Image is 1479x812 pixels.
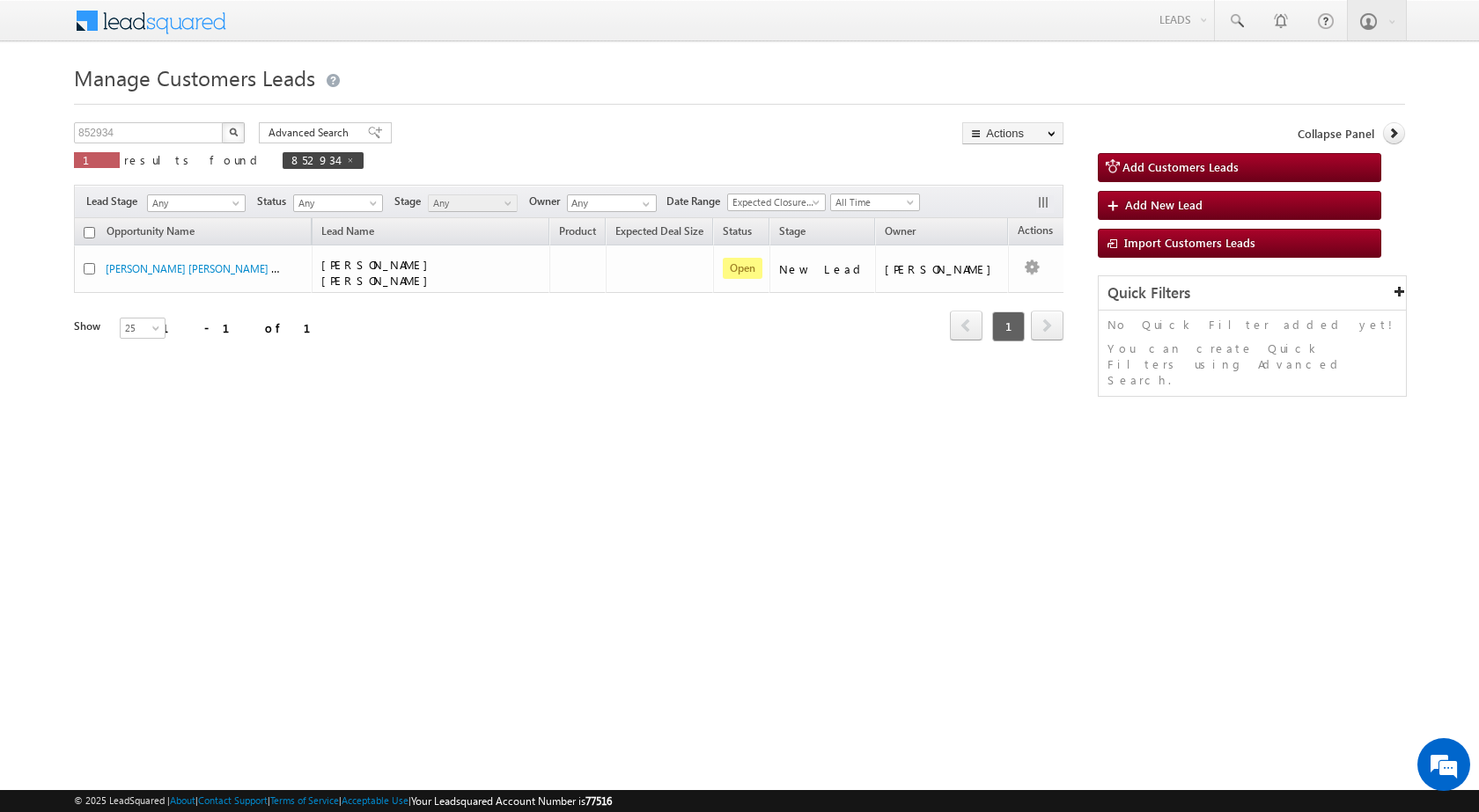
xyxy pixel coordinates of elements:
[830,194,920,211] a: All Time
[74,63,315,91] span: Manage Customers Leads
[962,122,1063,144] button: Actions
[291,152,337,167] span: 852934
[124,152,264,167] span: results found
[120,318,166,339] a: 25
[429,195,512,211] span: Any
[1031,312,1063,340] a: next
[727,194,826,211] a: Expected Closure Date
[770,222,814,245] a: Stage
[567,194,657,212] input: Type to Search
[607,222,712,245] a: Expected Deal Size
[1031,311,1063,340] span: next
[529,194,567,209] span: Owner
[107,224,195,238] span: Opportunity Name
[831,194,915,210] span: All Time
[1124,235,1255,250] span: Import Customers Leads
[98,222,203,245] a: Opportunity Name
[714,222,761,245] a: Status
[1009,221,1062,244] span: Actions
[950,311,982,340] span: prev
[885,224,916,238] span: Owner
[257,194,293,209] span: Status
[559,224,596,238] span: Product
[342,794,408,806] a: Acceptable Use
[147,194,246,212] a: Any
[148,195,239,211] span: Any
[728,194,820,210] span: Expected Closure Date
[270,794,339,806] a: Terms of Service
[723,258,762,279] span: Open
[633,195,655,213] a: Show All Items
[269,125,354,141] span: Advanced Search
[294,195,378,211] span: Any
[885,261,1000,277] div: [PERSON_NAME]
[428,194,518,212] a: Any
[1298,126,1374,142] span: Collapse Panel
[121,320,167,336] span: 25
[411,794,612,808] span: Your Leadsquared Account Number is
[83,152,111,167] span: 1
[1122,159,1239,174] span: Add Customers Leads
[394,194,428,209] span: Stage
[666,194,727,209] span: Date Range
[293,194,383,212] a: Any
[779,224,806,238] span: Stage
[74,793,612,809] span: © 2025 LeadSquared | | | | |
[615,224,703,238] span: Expected Deal Size
[1125,197,1203,212] span: Add New Lead
[779,261,867,277] div: New Lead
[992,311,1025,341] span: 1
[84,227,95,238] input: Check all records
[198,794,268,806] a: Contact Support
[1107,340,1397,388] p: You can create Quick Filters using Advanced Search.
[950,312,982,340] a: prev
[106,260,356,275] a: [PERSON_NAME] [PERSON_NAME] - Customers Leads
[585,794,612,808] span: 77516
[313,222,383,245] span: Lead Name
[229,128,238,136] img: Search
[162,318,332,338] div: 1 - 1 of 1
[170,794,195,806] a: About
[1107,317,1397,333] p: No Quick Filter added yet!
[86,194,144,209] span: Lead Stage
[74,318,106,334] div: Show
[1099,276,1406,311] div: Quick Filters
[321,257,437,288] span: [PERSON_NAME] [PERSON_NAME]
